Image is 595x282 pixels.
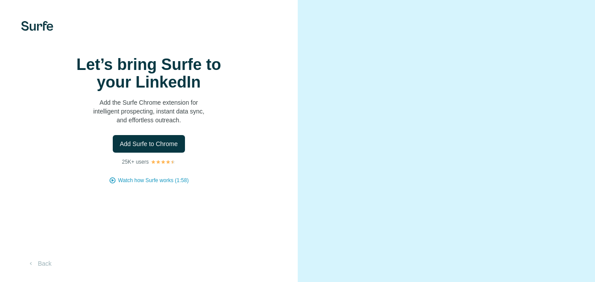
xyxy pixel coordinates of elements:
[120,139,178,148] span: Add Surfe to Chrome
[118,176,188,184] button: Watch how Surfe works (1:58)
[151,159,176,165] img: Rating Stars
[113,135,185,153] button: Add Surfe to Chrome
[122,158,149,166] p: 25K+ users
[61,56,237,91] h1: Let’s bring Surfe to your LinkedIn
[21,256,58,271] button: Back
[21,21,53,31] img: Surfe's logo
[61,98,237,125] p: Add the Surfe Chrome extension for intelligent prospecting, instant data sync, and effortless out...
